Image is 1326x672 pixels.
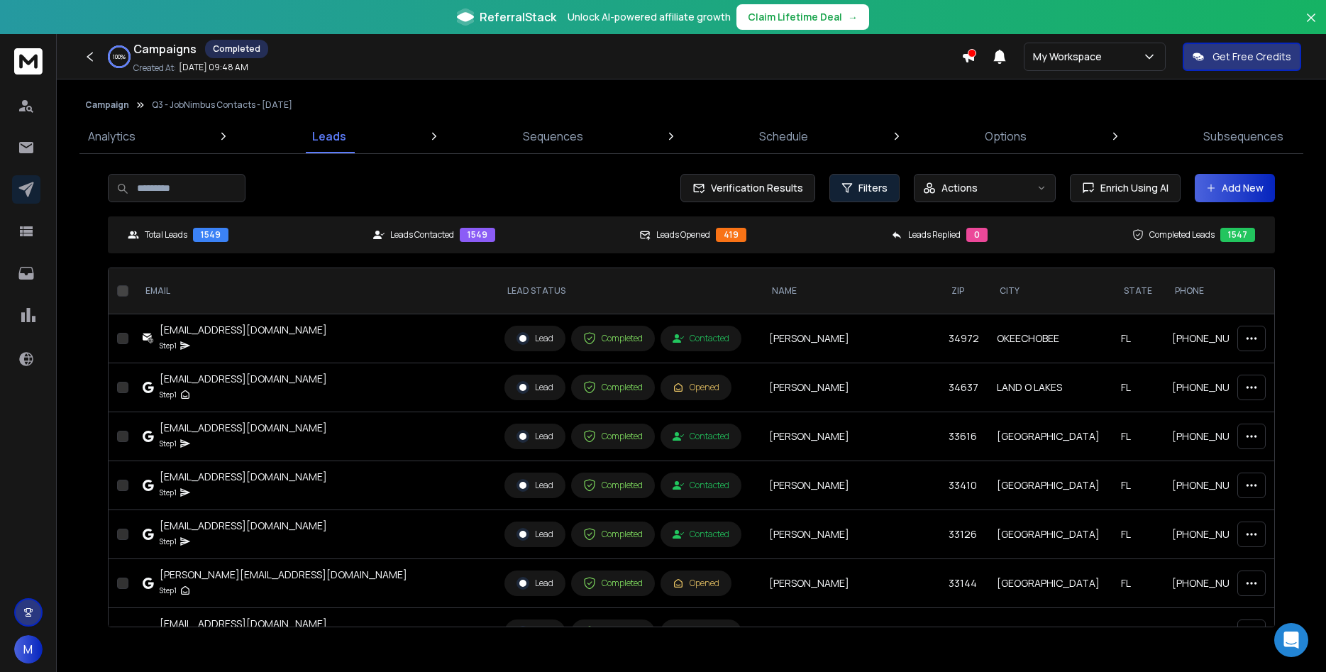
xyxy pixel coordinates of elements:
p: Unlock AI-powered affiliate growth [568,10,731,24]
div: Completed [583,577,643,590]
button: M [14,635,43,663]
p: Completed Leads [1149,229,1215,241]
td: [PERSON_NAME] [761,461,940,510]
div: [PERSON_NAME][EMAIL_ADDRESS][DOMAIN_NAME] [160,568,407,582]
div: Lead [516,381,553,394]
div: Lead [516,528,553,541]
a: Schedule [751,119,817,153]
p: Leads Opened [656,229,710,241]
td: [GEOGRAPHIC_DATA] [988,412,1112,461]
p: Leads [312,128,346,145]
td: [PHONE_NUMBER] [1164,412,1269,461]
div: Lead [516,430,553,443]
p: Leads Replied [908,229,961,241]
td: FL [1112,461,1164,510]
a: Options [976,119,1035,153]
button: Enrich Using AI [1070,174,1181,202]
td: [GEOGRAPHIC_DATA] [988,461,1112,510]
p: Step 1 [160,485,177,500]
td: 33410 [940,461,988,510]
td: FL [1112,608,1164,657]
td: FL [1112,510,1164,559]
button: Filters [829,174,900,202]
div: Open Intercom Messenger [1274,623,1308,657]
td: [PERSON_NAME] [761,314,940,363]
th: Phone [1164,268,1269,314]
th: EMAIL [134,268,496,314]
a: Leads [304,119,355,153]
p: Step 1 [160,436,177,451]
div: Opened [673,382,719,393]
div: Completed [583,430,643,443]
td: [PHONE_NUMBER] [1164,461,1269,510]
p: Analytics [88,128,136,145]
td: [PHONE_NUMBER] [1164,559,1269,608]
td: [PERSON_NAME] [761,510,940,559]
th: State [1112,268,1164,314]
p: Created At: [133,62,176,74]
div: [EMAIL_ADDRESS][DOMAIN_NAME] [160,617,327,631]
p: [DATE] 09:48 AM [179,62,248,73]
td: [PERSON_NAME] [761,608,940,657]
th: LEAD STATUS [496,268,761,314]
td: FL [1112,412,1164,461]
td: 33126 [940,510,988,559]
p: Step 1 [160,534,177,549]
td: [PERSON_NAME] [761,559,940,608]
div: Lead [516,577,553,590]
button: Verification Results [680,174,815,202]
td: 33021 [940,608,988,657]
td: [GEOGRAPHIC_DATA] [988,559,1112,608]
p: Q3 - JobNimbus Contacts - [DATE] [152,99,292,111]
p: Step 1 [160,338,177,353]
th: NAME [761,268,940,314]
div: Completed [583,528,643,541]
td: FL [1112,314,1164,363]
div: Lead [516,332,553,345]
p: Get Free Credits [1212,50,1291,64]
p: Options [985,128,1027,145]
a: Subsequences [1195,119,1292,153]
button: Add New [1195,174,1275,202]
td: 34637 [940,363,988,412]
p: 100 % [113,53,126,61]
p: Sequences [523,128,583,145]
div: Completed [583,381,643,394]
td: [GEOGRAPHIC_DATA] [988,608,1112,657]
th: Zip [940,268,988,314]
td: [PHONE_NUMBER] [1164,314,1269,363]
td: FL [1112,363,1164,412]
button: Close banner [1302,9,1320,43]
span: Enrich Using AI [1095,181,1168,195]
div: 1549 [460,228,495,242]
td: [PHONE_NUMBER] [1164,510,1269,559]
div: [EMAIL_ADDRESS][DOMAIN_NAME] [160,421,327,435]
div: Contacted [673,431,729,442]
div: 1549 [193,228,228,242]
td: [PHONE_NUMBER] [1164,363,1269,412]
td: FL [1112,559,1164,608]
td: 33144 [940,559,988,608]
div: Contacted [673,333,729,344]
td: [PERSON_NAME] [761,363,940,412]
p: Actions [941,181,978,195]
p: Subsequences [1203,128,1283,145]
span: → [848,10,858,24]
a: Analytics [79,119,144,153]
p: Step 1 [160,583,177,597]
div: [EMAIL_ADDRESS][DOMAIN_NAME] [160,372,327,386]
div: Contacted [673,480,729,491]
div: 419 [716,228,746,242]
div: Contacted [673,529,729,540]
span: Filters [858,181,888,195]
div: 0 [966,228,988,242]
div: 1547 [1220,228,1255,242]
button: Claim Lifetime Deal→ [736,4,869,30]
p: My Workspace [1033,50,1107,64]
div: Completed [583,332,643,345]
p: Schedule [759,128,808,145]
span: ReferralStack [480,9,556,26]
div: Completed [583,626,643,639]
